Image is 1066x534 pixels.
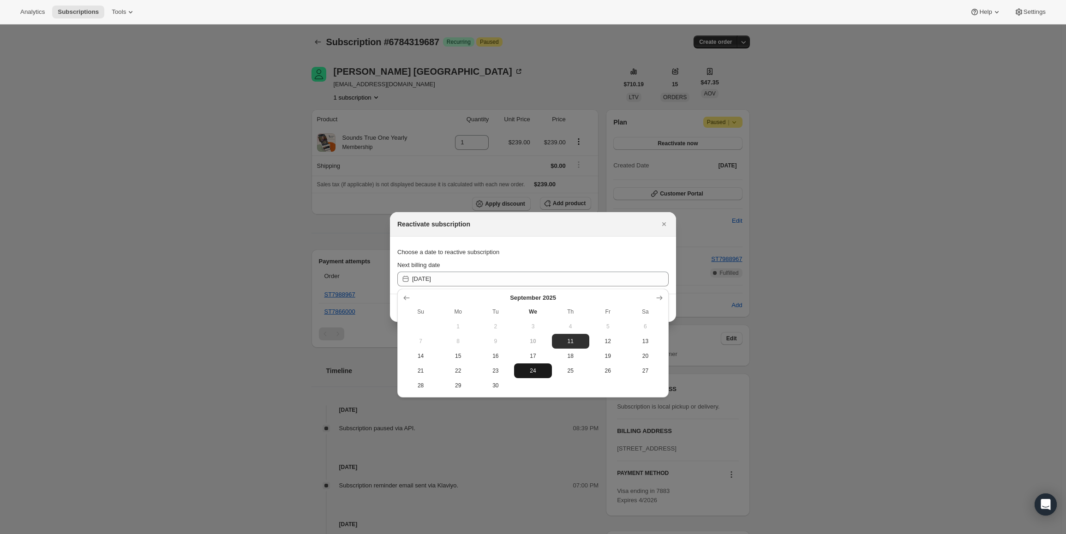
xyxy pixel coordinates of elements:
div: Choose a date to reactive subscription [397,244,669,261]
button: Monday September 15 2025 [439,349,477,363]
span: Analytics [20,8,45,16]
button: Thursday September 25 2025 [552,363,589,378]
span: 3 [518,323,548,330]
button: Close [658,218,671,231]
button: Monday September 29 2025 [439,378,477,393]
button: Sunday September 21 2025 [402,363,439,378]
span: 27 [630,367,660,374]
button: Wednesday September 3 2025 [514,319,551,334]
div: Open Intercom Messenger [1035,493,1057,516]
span: 30 [480,382,510,389]
button: Tuesday September 16 2025 [477,349,514,363]
span: 8 [443,338,473,345]
button: Today Wednesday September 10 2025 [514,334,551,349]
button: Friday September 5 2025 [589,319,627,334]
span: 9 [480,338,510,345]
span: Sa [630,308,660,315]
th: Saturday [627,304,664,319]
span: 2 [480,323,510,330]
th: Friday [589,304,627,319]
span: 1 [443,323,473,330]
button: Tuesday September 2 2025 [477,319,514,334]
span: Mo [443,308,473,315]
span: 19 [593,352,623,360]
button: Show next month, October 2025 [653,291,666,304]
span: 6 [630,323,660,330]
span: 20 [630,352,660,360]
button: Wednesday September 17 2025 [514,349,551,363]
button: Friday September 26 2025 [589,363,627,378]
span: Next billing date [397,261,440,268]
span: 18 [556,352,586,360]
span: Su [406,308,436,315]
button: Saturday September 20 2025 [627,349,664,363]
button: Thursday September 4 2025 [552,319,589,334]
button: Thursday September 11 2025 [552,334,589,349]
button: Help [964,6,1006,18]
th: Wednesday [514,304,551,319]
button: Sunday September 14 2025 [402,349,439,363]
span: 5 [593,323,623,330]
span: 21 [406,367,436,374]
span: Settings [1024,8,1046,16]
button: Saturday September 13 2025 [627,334,664,349]
button: Monday September 8 2025 [439,334,477,349]
th: Thursday [552,304,589,319]
button: Settings [1009,6,1051,18]
th: Monday [439,304,477,319]
button: Saturday September 6 2025 [627,319,664,334]
span: 14 [406,352,436,360]
span: 28 [406,382,436,389]
span: Fr [593,308,623,315]
button: Saturday September 27 2025 [627,363,664,378]
button: Sunday September 7 2025 [402,334,439,349]
span: Th [556,308,586,315]
span: Help [979,8,992,16]
span: Subscriptions [58,8,99,16]
button: Show previous month, August 2025 [400,291,413,304]
button: Thursday September 18 2025 [552,349,589,363]
span: 17 [518,352,548,360]
span: 11 [556,338,586,345]
span: 16 [480,352,510,360]
span: 22 [443,367,473,374]
span: Tu [480,308,510,315]
span: We [518,308,548,315]
span: 23 [480,367,510,374]
span: Tools [112,8,126,16]
span: 25 [556,367,586,374]
span: 4 [556,323,586,330]
span: 10 [518,338,548,345]
span: 29 [443,382,473,389]
span: 13 [630,338,660,345]
th: Sunday [402,304,439,319]
button: Monday September 22 2025 [439,363,477,378]
button: Tuesday September 9 2025 [477,334,514,349]
th: Tuesday [477,304,514,319]
button: Monday September 1 2025 [439,319,477,334]
button: Wednesday September 24 2025 [514,363,551,378]
button: Tuesday September 30 2025 [477,378,514,393]
button: Analytics [15,6,50,18]
span: 12 [593,338,623,345]
button: Subscriptions [52,6,104,18]
button: Friday September 12 2025 [589,334,627,349]
span: 15 [443,352,473,360]
h2: Reactivate subscription [397,220,470,229]
button: Tools [106,6,141,18]
span: 26 [593,367,623,374]
span: 7 [406,338,436,345]
button: Tuesday September 23 2025 [477,363,514,378]
button: Friday September 19 2025 [589,349,627,363]
button: Sunday September 28 2025 [402,378,439,393]
span: 24 [518,367,548,374]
